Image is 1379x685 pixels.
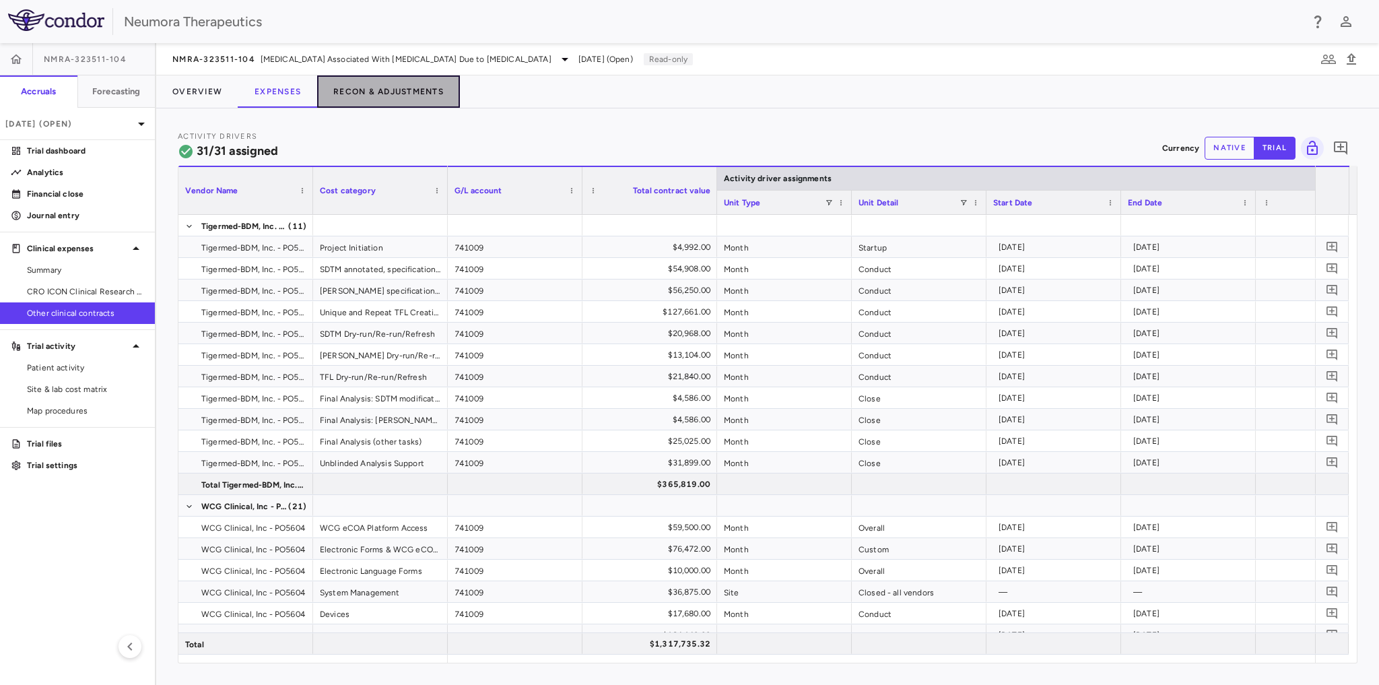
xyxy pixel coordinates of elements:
[1326,628,1339,641] svg: Add comment
[717,624,852,645] div: Month
[999,236,1114,258] div: [DATE]
[852,538,986,559] div: Custom
[1323,518,1341,536] button: Add comment
[27,145,144,157] p: Trial dashboard
[124,11,1301,32] div: Neumora Therapeutics
[724,174,832,183] span: Activity driver assignments
[27,340,128,352] p: Trial activity
[852,581,986,602] div: Closed - all vendors
[852,301,986,322] div: Conduct
[320,186,376,195] span: Cost category
[999,560,1114,581] div: [DATE]
[717,452,852,473] div: Month
[1326,262,1339,275] svg: Add comment
[201,388,305,410] span: Tigermed-BDM, Inc. - PO5601
[1133,236,1249,258] div: [DATE]
[1326,348,1339,361] svg: Add comment
[1323,346,1341,364] button: Add comment
[717,236,852,257] div: Month
[717,301,852,322] div: Month
[313,387,448,408] div: Final Analysis: SDTM modification, validations
[185,186,238,195] span: Vendor Name
[724,198,760,207] span: Unit Type
[1133,452,1249,474] div: [DATE]
[185,634,204,655] span: Total
[1133,280,1249,301] div: [DATE]
[852,409,986,430] div: Close
[595,538,710,560] div: $76,472.00
[999,344,1114,366] div: [DATE]
[448,430,582,451] div: 741009
[27,362,144,374] span: Patient activity
[717,366,852,387] div: Month
[595,301,710,323] div: $127,661.00
[448,624,582,645] div: 741009
[313,366,448,387] div: TFL Dry-run/Re-run/Refresh
[448,560,582,581] div: 741009
[595,323,710,344] div: $20,968.00
[717,560,852,581] div: Month
[201,323,305,345] span: Tigermed-BDM, Inc. - PO5601
[1133,409,1249,430] div: [DATE]
[1323,389,1341,407] button: Add comment
[448,280,582,300] div: 741009
[1296,137,1324,160] span: You do not have permission to lock or unlock grids
[999,538,1114,560] div: [DATE]
[1326,542,1339,555] svg: Add comment
[201,539,305,560] span: WCG Clinical, Inc - PO5604
[313,624,448,645] div: Data Processing & Data Monitoring
[27,264,144,276] span: Summary
[1205,137,1254,160] button: native
[201,280,305,302] span: Tigermed-BDM, Inc. - PO5601
[448,366,582,387] div: 741009
[852,387,986,408] div: Close
[1323,410,1341,428] button: Add comment
[717,323,852,344] div: Month
[595,452,710,474] div: $31,899.00
[1329,137,1352,160] button: Add comment
[27,405,144,417] span: Map procedures
[999,387,1114,409] div: [DATE]
[1133,301,1249,323] div: [DATE]
[999,452,1114,474] div: [DATE]
[1333,140,1349,156] svg: Add comment
[201,237,305,259] span: Tigermed-BDM, Inc. - PO5601
[595,603,710,624] div: $17,680.00
[1133,387,1249,409] div: [DATE]
[1133,344,1249,366] div: [DATE]
[1326,607,1339,620] svg: Add comment
[1326,585,1339,598] svg: Add comment
[1323,281,1341,299] button: Add comment
[448,409,582,430] div: 741009
[8,9,104,31] img: logo-full-SnFGN8VE.png
[852,452,986,473] div: Close
[1323,324,1341,342] button: Add comment
[1323,583,1341,601] button: Add comment
[313,236,448,257] div: Project Initiation
[1323,561,1341,579] button: Add comment
[201,453,305,474] span: Tigermed-BDM, Inc. - PO5601
[448,344,582,365] div: 741009
[238,75,317,108] button: Expenses
[1128,198,1162,207] span: End Date
[595,581,710,603] div: $36,875.00
[1326,240,1339,253] svg: Add comment
[1133,323,1249,344] div: [DATE]
[313,603,448,624] div: Devices
[852,560,986,581] div: Overall
[717,581,852,602] div: Site
[27,438,144,450] p: Trial files
[1326,391,1339,404] svg: Add comment
[1323,604,1341,622] button: Add comment
[595,236,710,258] div: $4,992.00
[317,75,460,108] button: Recon & Adjustments
[1326,434,1339,447] svg: Add comment
[313,560,448,581] div: Electronic Language Forms
[1133,581,1249,603] div: —
[44,54,127,65] span: NMRA-323511-104
[1323,302,1341,321] button: Add comment
[595,517,710,538] div: $59,500.00
[852,280,986,300] div: Conduct
[313,323,448,344] div: SDTM Dry-run/Re-run/Refresh
[201,366,305,388] span: Tigermed-BDM, Inc. - PO5601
